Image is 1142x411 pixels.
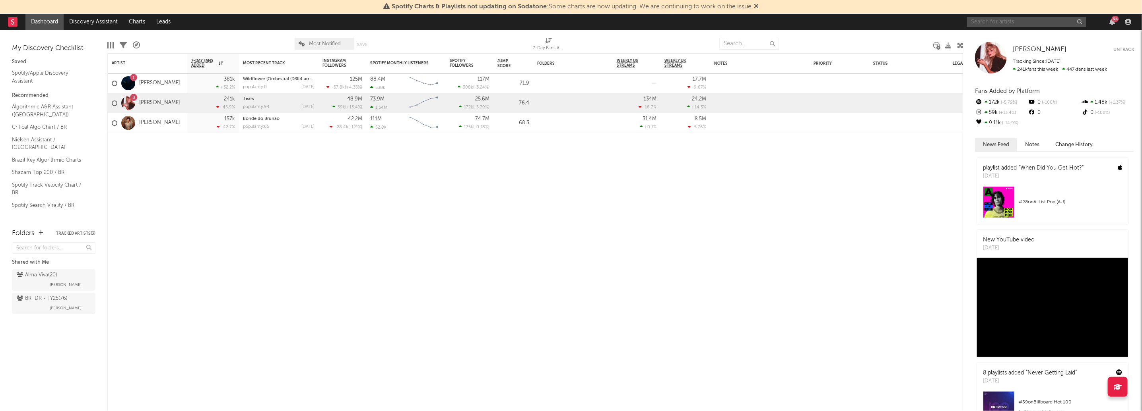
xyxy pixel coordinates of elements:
div: New YouTube video [983,236,1035,244]
a: Spotify Search Virality / BR [12,201,87,210]
div: popularity: 94 [243,105,270,109]
a: [PERSON_NAME] [139,120,180,126]
div: # 28 on A-List Pop (AU) [1019,197,1122,207]
span: [PERSON_NAME] [50,303,82,313]
a: Brazil Key Algorithmic Charts [12,156,87,164]
div: 73.9M [370,96,385,102]
div: My Discovery Checklist [12,44,95,53]
a: Charts [123,14,151,30]
span: -100 % [1041,100,1057,105]
input: Search... [719,38,779,50]
div: 117M [478,77,489,82]
div: 94 [1112,16,1119,22]
a: Alma Viva(20)[PERSON_NAME] [12,269,95,291]
span: -57.8k [332,85,345,90]
span: -0.18 % [474,125,488,129]
div: 52.8k [370,125,386,130]
span: 175k [464,125,473,129]
div: 31.4M [643,116,656,122]
div: Notes [714,61,794,66]
div: 0 [1081,108,1134,118]
div: -9.67 % [688,85,706,90]
div: playlist added [983,164,1084,172]
span: : Some charts are now updating. We are continuing to work on the issue [392,4,752,10]
div: 530k [370,85,385,90]
a: [PERSON_NAME] [139,100,180,106]
div: -45.9 % [216,104,235,110]
span: Weekly UK Streams [664,58,694,68]
div: ( ) [459,124,489,129]
div: ( ) [458,85,489,90]
div: BR_DR - FY25 ( 76 ) [17,294,68,303]
span: -5.79 % [474,105,488,110]
div: 172k [975,97,1028,108]
div: 7-Day Fans Added (7-Day Fans Added) [533,34,565,57]
span: Weekly US Streams [617,58,645,68]
div: 24.2M [692,96,706,102]
a: Spotify Track Velocity Chart / BR [12,181,87,197]
a: Dashboard [25,14,64,30]
div: 9.11k [975,118,1028,128]
a: Algorithmic A&R Assistant ([GEOGRAPHIC_DATA]) [12,102,87,119]
span: -100 % [1094,111,1110,115]
div: ( ) [330,124,362,129]
a: "Never Getting Laid" [1026,370,1077,376]
span: 241k fans this week [1013,67,1058,72]
div: popularity: 65 [243,125,269,129]
svg: Chart title [406,113,442,133]
a: Shazam Top 200 / BR [12,168,87,177]
div: 42.2M [348,116,362,122]
span: 7-Day Fans Added [191,58,217,68]
span: Tracking Since: [DATE] [1013,59,1060,64]
div: Wildflower (Orchestral (D3lt4 arrang.) [243,77,315,81]
span: +13.4 % [998,111,1016,115]
div: A&R Pipeline [133,34,140,57]
a: Bonde do Brunão [243,117,280,121]
div: 8.5M [695,116,706,122]
div: ( ) [459,104,489,110]
div: [DATE] [301,85,315,89]
span: 59k [338,105,345,110]
div: ( ) [332,104,362,110]
div: 111M [370,116,382,122]
a: Spotify Addiction Chart / BR [12,213,87,222]
div: 0 [1028,97,1081,108]
div: 68.3 [497,118,529,128]
div: 88.4M [370,77,385,82]
a: Spotify/Apple Discovery Assistant [12,69,87,85]
div: Bonde do Brunão [243,117,315,121]
div: +14.3 % [687,104,706,110]
svg: Chart title [406,93,442,113]
div: Instagram Followers [322,58,350,68]
div: Edit Columns [107,34,114,57]
div: Filters [120,34,127,57]
div: +0.1 % [640,124,656,129]
div: 17.7M [693,77,706,82]
span: -5.79 % [1000,100,1017,105]
span: 447k fans last week [1013,67,1107,72]
div: 0 [1028,108,1081,118]
div: Alma Viva ( 20 ) [17,270,57,280]
a: "When Did You Get Hot?" [1019,165,1084,171]
span: [PERSON_NAME] [1013,46,1066,53]
div: Folders [537,61,597,66]
div: Priority [814,61,845,66]
span: -121 % [350,125,361,129]
div: 157k [224,116,235,122]
div: 59k [975,108,1028,118]
div: 48.9M [347,96,362,102]
div: 241k [224,96,235,102]
span: Fans Added by Platform [975,88,1040,94]
span: +13.4 % [346,105,361,110]
span: -3.24 % [474,85,488,90]
span: Dismiss [754,4,759,10]
button: Save [357,42,367,47]
div: [DATE] [983,377,1077,385]
div: Legal Status [953,61,1004,66]
div: ( ) [326,85,362,90]
div: Shared with Me [12,258,95,267]
span: [PERSON_NAME] [50,280,82,289]
div: Saved [12,57,95,67]
div: 1.34M [370,105,387,110]
a: Wildflower (Orchestral (D3lt4 arrang.) [243,77,320,81]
